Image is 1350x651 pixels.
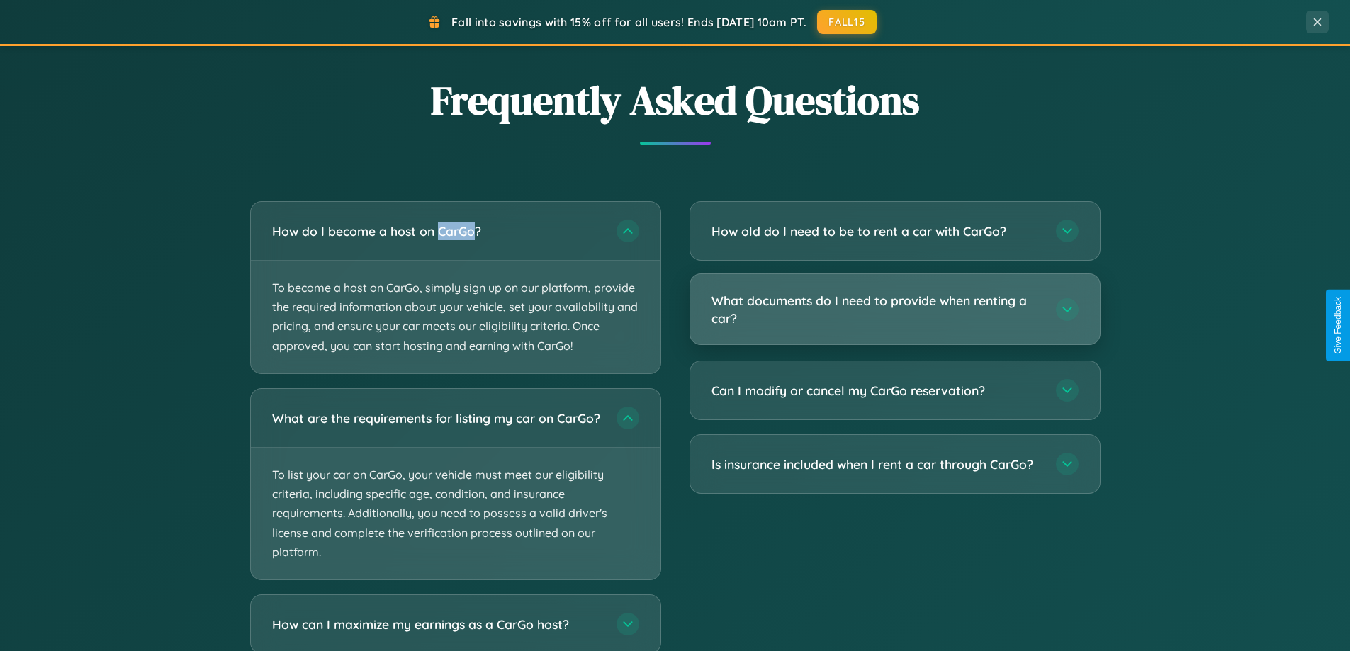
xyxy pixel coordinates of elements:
button: FALL15 [817,10,877,34]
h3: Is insurance included when I rent a car through CarGo? [711,455,1042,473]
p: To become a host on CarGo, simply sign up on our platform, provide the required information about... [251,261,660,373]
span: Fall into savings with 15% off for all users! Ends [DATE] 10am PT. [451,15,806,29]
h3: How can I maximize my earnings as a CarGo host? [272,615,602,633]
h3: What documents do I need to provide when renting a car? [711,292,1042,327]
h2: Frequently Asked Questions [250,73,1101,128]
p: To list your car on CarGo, your vehicle must meet our eligibility criteria, including specific ag... [251,448,660,579]
h3: How do I become a host on CarGo? [272,222,602,240]
div: Give Feedback [1333,297,1343,354]
h3: How old do I need to be to rent a car with CarGo? [711,222,1042,240]
h3: What are the requirements for listing my car on CarGo? [272,409,602,426]
h3: Can I modify or cancel my CarGo reservation? [711,382,1042,400]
